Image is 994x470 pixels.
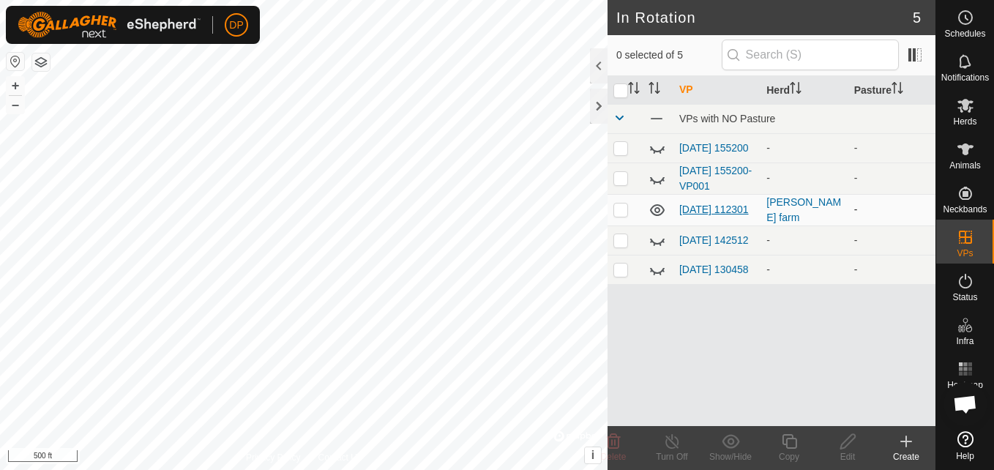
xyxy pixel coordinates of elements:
[848,76,935,105] th: Pasture
[956,452,974,460] span: Help
[943,382,987,426] div: Open chat
[766,262,842,277] div: -
[818,450,877,463] div: Edit
[643,450,701,463] div: Turn Off
[848,194,935,225] td: -
[766,171,842,186] div: -
[7,77,24,94] button: +
[722,40,899,70] input: Search (S)
[673,76,761,105] th: VP
[32,53,50,71] button: Map Layers
[877,450,935,463] div: Create
[679,142,749,154] a: [DATE] 155200
[591,449,594,461] span: i
[229,18,243,33] span: DP
[585,447,601,463] button: i
[679,234,749,246] a: [DATE] 142512
[957,249,973,258] span: VPs
[941,73,989,82] span: Notifications
[848,225,935,255] td: -
[913,7,921,29] span: 5
[246,451,301,464] a: Privacy Policy
[701,450,760,463] div: Show/Hide
[628,84,640,96] p-sorticon: Activate to sort
[649,84,660,96] p-sorticon: Activate to sort
[679,165,752,192] a: [DATE] 155200-VP001
[18,12,201,38] img: Gallagher Logo
[944,29,985,38] span: Schedules
[679,113,930,124] div: VPs with NO Pasture
[616,48,722,63] span: 0 selected of 5
[949,161,981,170] span: Animals
[892,84,903,96] p-sorticon: Activate to sort
[601,452,627,462] span: Delete
[318,451,362,464] a: Contact Us
[952,293,977,302] span: Status
[936,425,994,466] a: Help
[679,204,749,215] a: [DATE] 112301
[947,381,983,389] span: Heatmap
[848,163,935,194] td: -
[953,117,976,126] span: Herds
[616,9,913,26] h2: In Rotation
[790,84,801,96] p-sorticon: Activate to sort
[761,76,848,105] th: Herd
[679,264,749,275] a: [DATE] 130458
[956,337,974,346] span: Infra
[760,450,818,463] div: Copy
[7,96,24,113] button: –
[766,233,842,248] div: -
[943,205,987,214] span: Neckbands
[7,53,24,70] button: Reset Map
[766,141,842,156] div: -
[848,255,935,284] td: -
[848,133,935,163] td: -
[766,195,842,225] div: [PERSON_NAME] farm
